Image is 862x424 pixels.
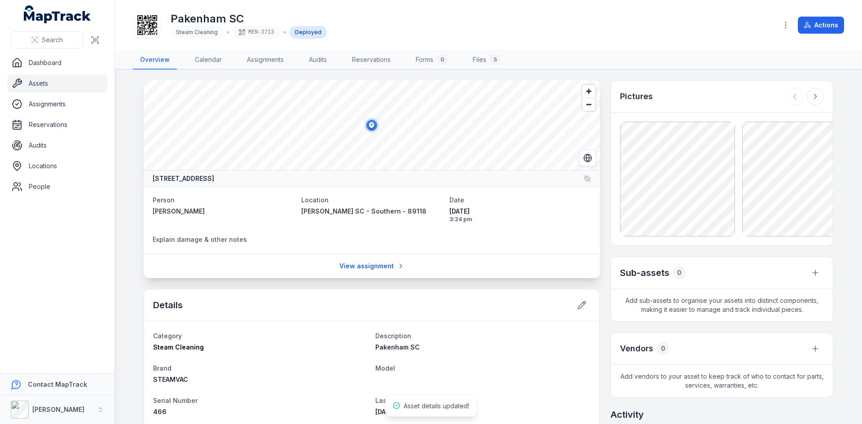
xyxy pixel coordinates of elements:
[449,196,464,204] span: Date
[153,408,167,415] span: 466
[32,406,84,413] strong: [PERSON_NAME]
[579,149,596,166] button: Switch to Satellite View
[375,397,441,404] span: Last Test & Tag Date
[345,51,398,70] a: Reservations
[620,90,653,103] h3: Pictures
[375,408,396,415] span: [DATE]
[301,207,427,215] span: [PERSON_NAME] SC - Southern - 89118
[7,136,107,154] a: Audits
[611,408,644,421] h2: Activity
[620,267,669,279] h2: Sub-assets
[176,29,218,35] span: Steam Cleaning
[153,207,294,216] a: [PERSON_NAME]
[620,342,653,355] h3: Vendors
[375,343,420,351] span: Pakenham SC
[490,54,501,65] div: 5
[334,258,410,275] a: View assignment
[375,332,411,340] span: Description
[582,85,595,98] button: Zoom in
[301,207,443,216] a: [PERSON_NAME] SC - Southern - 89118
[153,364,172,372] span: Brand
[133,51,177,70] a: Overview
[301,196,329,204] span: Location
[153,299,183,311] h2: Details
[153,196,175,204] span: Person
[153,236,247,243] span: Explain damage & other notes
[171,12,327,26] h1: Pakenham SC
[290,26,327,39] div: Deployed
[7,178,107,196] a: People
[437,54,448,65] div: 0
[144,80,600,170] canvas: Map
[7,157,107,175] a: Locations
[611,365,833,397] span: Add vendors to your asset to keep track of who to contact for parts, services, warranties, etc.
[153,332,182,340] span: Category
[449,216,591,223] span: 3:24 pm
[375,408,396,415] time: 8/7/2025, 12:25:00 AM
[7,54,107,72] a: Dashboard
[582,98,595,111] button: Zoom out
[240,51,291,70] a: Assignments
[7,116,107,134] a: Reservations
[673,267,686,279] div: 0
[449,207,591,223] time: 8/14/2025, 3:24:20 PM
[233,26,280,39] div: MEN-3713
[28,380,87,388] strong: Contact MapTrack
[302,51,334,70] a: Audits
[449,207,591,216] span: [DATE]
[153,174,214,183] strong: [STREET_ADDRESS]
[404,402,469,410] span: Asset details updated!
[153,343,204,351] span: Steam Cleaning
[42,35,63,44] span: Search
[7,74,107,92] a: Assets
[188,51,229,70] a: Calendar
[7,95,107,113] a: Assignments
[409,51,455,70] a: Forms0
[657,342,669,355] div: 0
[611,289,833,321] span: Add sub-assets to organise your assets into distinct components, making it easier to manage and t...
[466,51,508,70] a: Files5
[11,31,83,48] button: Search
[798,17,844,34] button: Actions
[153,397,198,404] span: Serial Number
[153,376,188,383] span: STEAMVAC
[375,364,395,372] span: Model
[24,5,91,23] a: MapTrack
